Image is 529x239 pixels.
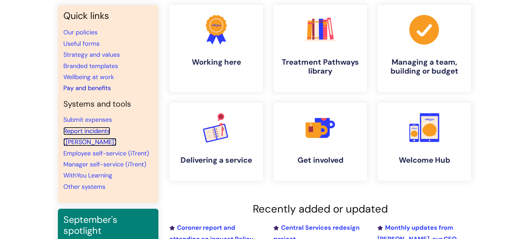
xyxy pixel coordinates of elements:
a: WithYou Learning [63,171,112,180]
a: Pay and benefits [63,84,111,92]
a: Welcome Hub [377,103,471,181]
a: Managing a team, building or budget [377,5,471,92]
h4: Systems and tools [63,99,153,109]
h4: Treatment Pathways library [279,58,362,76]
h4: Welcome Hub [383,156,466,165]
a: Working here [169,5,263,92]
a: Submit expenses [63,116,112,124]
a: Manager self-service (iTrent) [63,160,146,169]
a: Useful forms [63,40,100,48]
h2: Recently added or updated [169,203,471,215]
h3: Quick links [63,10,153,21]
a: Employee self-service (iTrent) [63,149,149,157]
h4: Delivering a service [175,156,258,165]
a: Treatment Pathways library [273,5,367,92]
h4: Managing a team, building or budget [383,58,466,76]
a: Wellbeing at work [63,73,114,81]
a: Report incidents ([PERSON_NAME]) [63,127,116,146]
h4: Get involved [279,156,362,165]
h3: September's spotlight [63,214,153,237]
a: Strategy and values [63,51,120,59]
a: Delivering a service [169,103,263,181]
a: Other systems [63,183,105,191]
a: Branded templates [63,62,118,70]
a: Get involved [273,103,367,181]
a: Our policies [63,28,97,36]
h4: Working here [175,58,258,67]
